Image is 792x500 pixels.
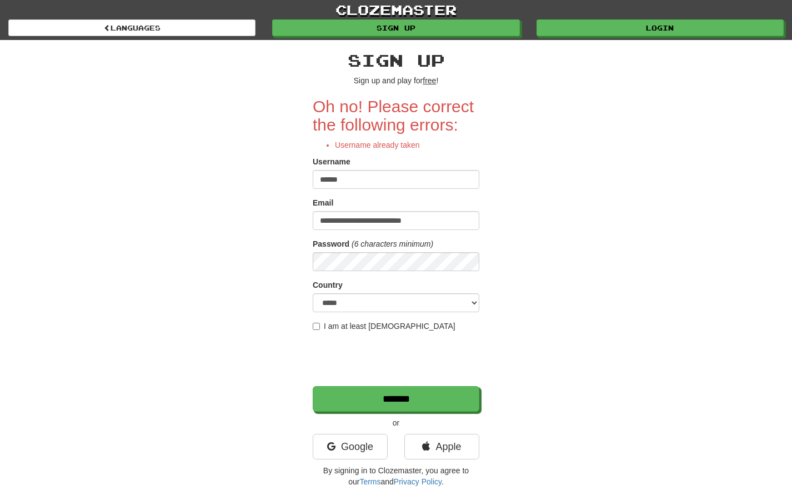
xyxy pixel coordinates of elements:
[423,76,436,85] u: free
[313,156,350,167] label: Username
[313,465,479,487] p: By signing in to Clozemaster, you agree to our and .
[359,477,380,486] a: Terms
[404,434,479,459] a: Apple
[537,19,784,36] a: Login
[8,19,255,36] a: Languages
[352,239,433,248] em: (6 characters minimum)
[313,417,479,428] p: or
[313,97,479,134] h2: Oh no! Please correct the following errors:
[272,19,519,36] a: Sign up
[313,321,455,332] label: I am at least [DEMOGRAPHIC_DATA]
[313,238,349,249] label: Password
[313,434,388,459] a: Google
[394,477,442,486] a: Privacy Policy
[313,279,343,291] label: Country
[313,75,479,86] p: Sign up and play for !
[313,197,333,208] label: Email
[313,337,482,381] iframe: reCAPTCHA
[313,323,320,330] input: I am at least [DEMOGRAPHIC_DATA]
[335,139,479,151] li: Username already taken
[313,51,479,69] h2: Sign up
